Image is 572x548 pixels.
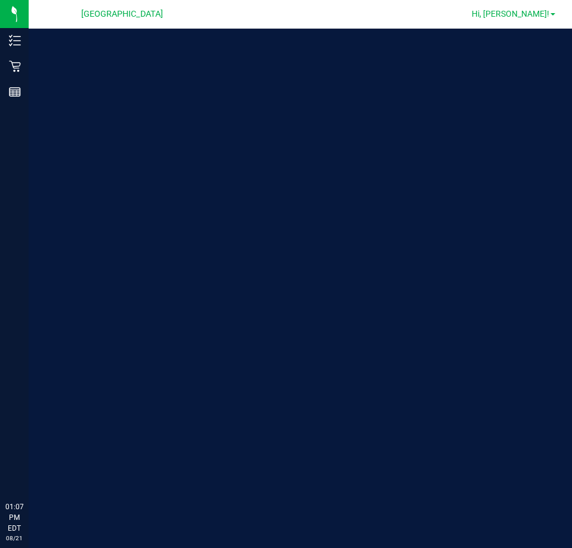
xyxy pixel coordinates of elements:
span: 1 [5,1,10,13]
p: 01:07 PM EDT [5,501,23,534]
span: Hi, [PERSON_NAME]! [472,9,549,19]
inline-svg: Reports [9,86,21,98]
p: 08/21 [5,534,23,543]
inline-svg: Retail [9,60,21,72]
inline-svg: Inventory [9,35,21,47]
span: [GEOGRAPHIC_DATA] [81,9,163,19]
